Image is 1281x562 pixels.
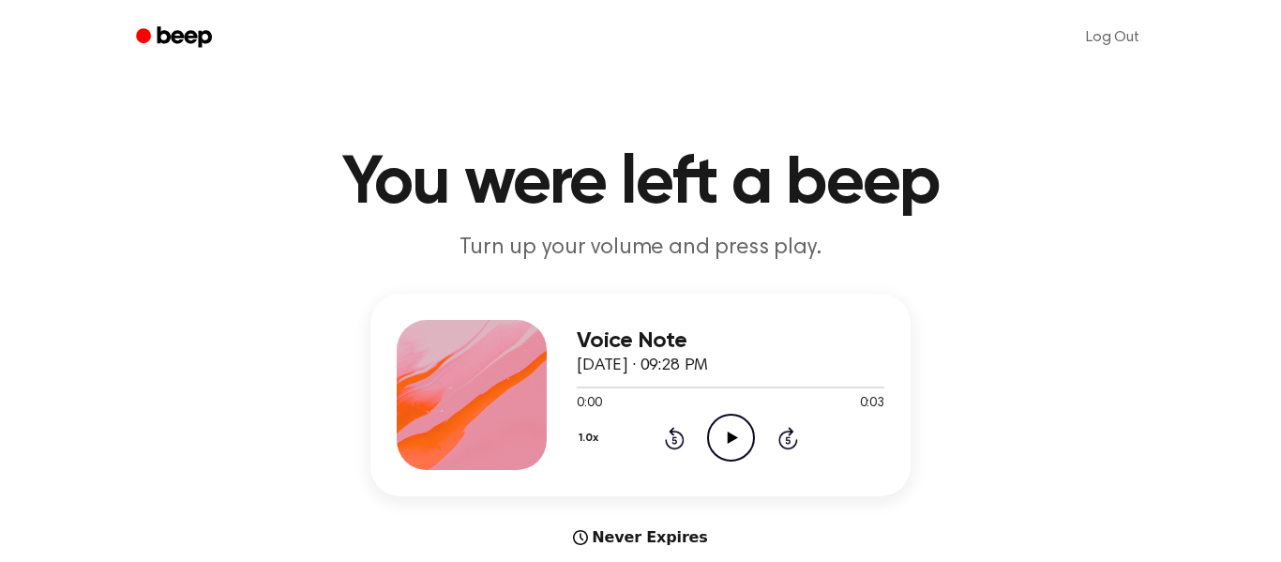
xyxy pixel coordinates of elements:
[160,150,1121,218] h1: You were left a beep
[577,422,605,454] button: 1.0x
[577,328,884,354] h3: Voice Note
[370,526,911,549] div: Never Expires
[860,394,884,414] span: 0:03
[280,233,1001,264] p: Turn up your volume and press play.
[123,20,229,56] a: Beep
[577,394,601,414] span: 0:00
[1067,15,1158,60] a: Log Out
[577,357,708,374] span: [DATE] · 09:28 PM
